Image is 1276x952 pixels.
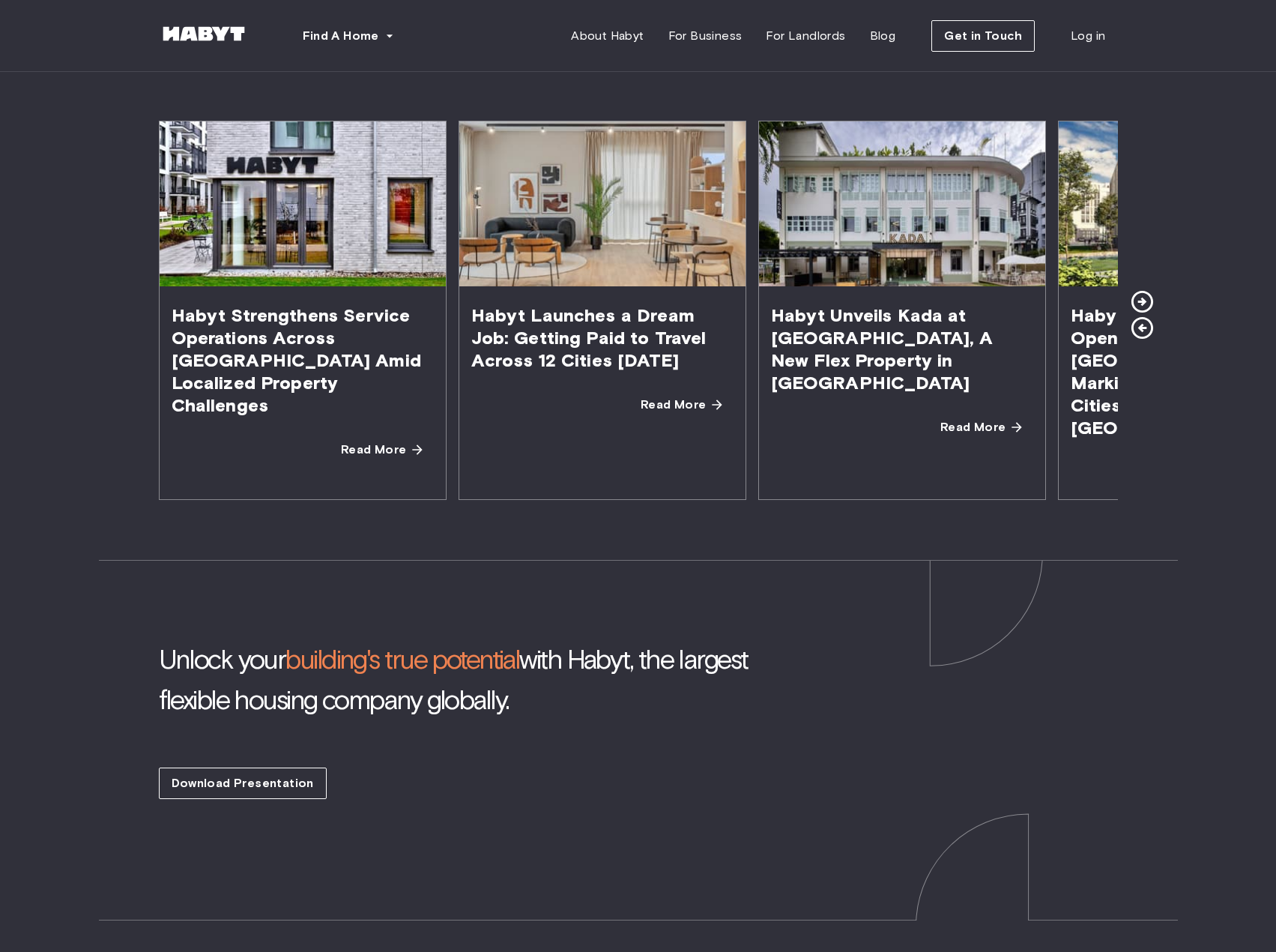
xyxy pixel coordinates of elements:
span: About Habyt [571,27,644,45]
span: Read More [641,396,707,414]
a: Read More [329,435,434,465]
button: Find A Home [291,21,406,51]
span: Habyt Launches a Dream Job: Getting Paid to Travel Across 12 Cities [DATE] [459,286,746,390]
span: Unlock your with Habyt, the largest flexible housing company globally. [159,639,805,720]
span: Read More [940,418,1006,436]
span: For Business [668,27,743,45]
a: For Business [656,21,755,51]
button: Get in Touch [931,20,1035,52]
span: Read More [341,441,407,459]
a: Read More [629,390,734,420]
span: Log in [1071,27,1105,45]
a: About Habyt [559,21,656,51]
span: Get in Touch [944,27,1022,45]
span: Download Presentation [172,774,314,792]
a: Blog [858,21,908,51]
a: Log in [1059,21,1117,51]
a: Read More [928,412,1033,442]
span: Blog [870,27,896,45]
span: Habyt Unveils Kada at [GEOGRAPHIC_DATA], A New Flex Property in [GEOGRAPHIC_DATA] [759,286,1045,412]
span: building's true potential [285,642,519,675]
span: Habyt Strengthens Service Operations Across [GEOGRAPHIC_DATA] Amid Localized Property Challenges [160,286,446,435]
span: For Landlords [766,27,845,45]
img: Habyt [159,26,249,41]
span: Find A Home [303,27,379,45]
a: Download Presentation [159,768,327,799]
a: For Landlords [754,21,857,51]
